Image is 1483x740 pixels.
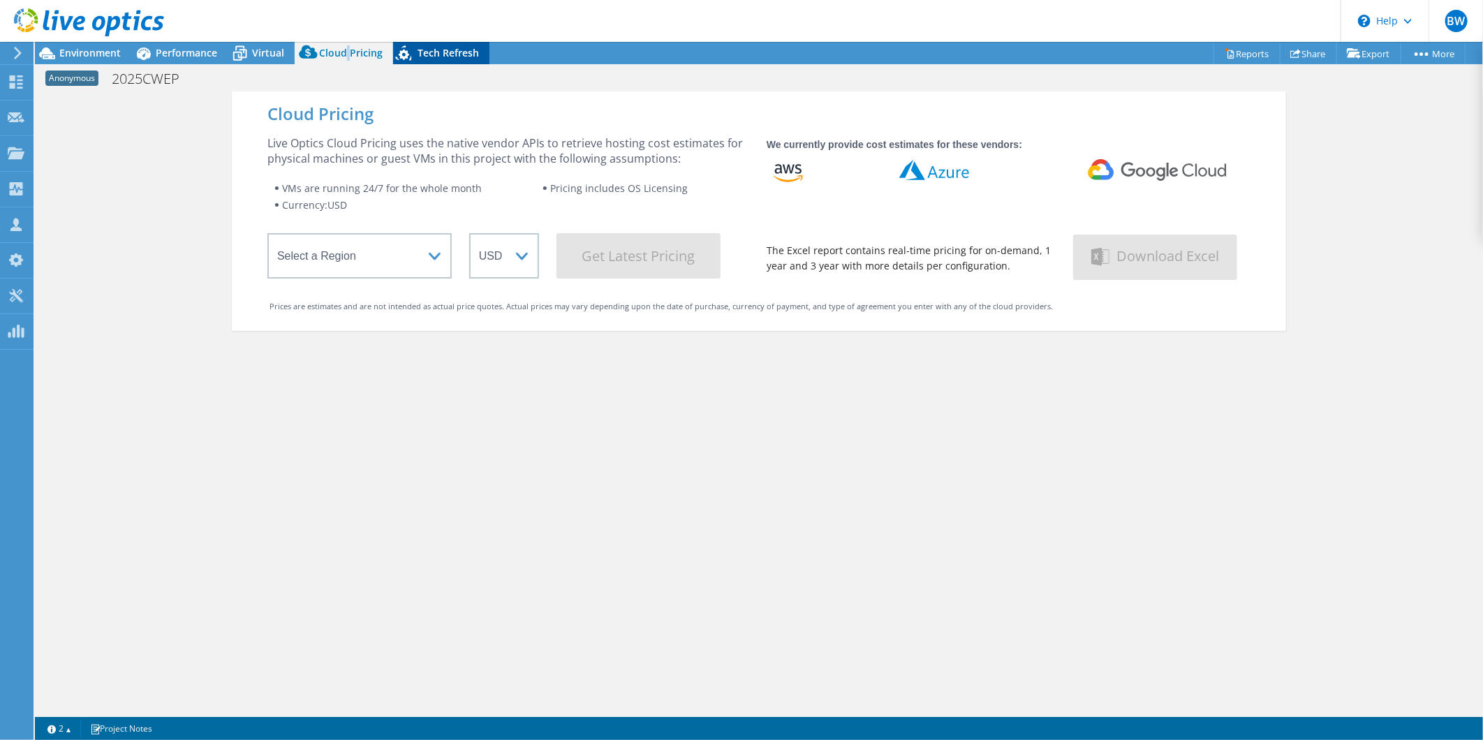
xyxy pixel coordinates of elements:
[1213,43,1281,64] a: Reports
[282,198,347,212] span: Currency: USD
[767,243,1056,274] div: The Excel report contains real-time pricing for on-demand, 1 year and 3 year with more details pe...
[38,720,81,737] a: 2
[270,299,1248,314] div: Prices are estimates and are not intended as actual price quotes. Actual prices may vary dependin...
[282,182,482,195] span: VMs are running 24/7 for the whole month
[1336,43,1401,64] a: Export
[105,71,201,87] h1: 2025CWEP
[319,46,383,59] span: Cloud Pricing
[767,139,1022,150] strong: We currently provide cost estimates for these vendors:
[59,46,121,59] span: Environment
[418,46,479,59] span: Tech Refresh
[45,71,98,86] span: Anonymous
[1445,10,1468,32] span: BW
[80,720,162,737] a: Project Notes
[267,135,749,166] div: Live Optics Cloud Pricing uses the native vendor APIs to retrieve hosting cost estimates for phys...
[156,46,217,59] span: Performance
[252,46,284,59] span: Virtual
[1401,43,1466,64] a: More
[267,106,1250,121] div: Cloud Pricing
[550,182,688,195] span: Pricing includes OS Licensing
[1280,43,1337,64] a: Share
[1358,15,1371,27] svg: \n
